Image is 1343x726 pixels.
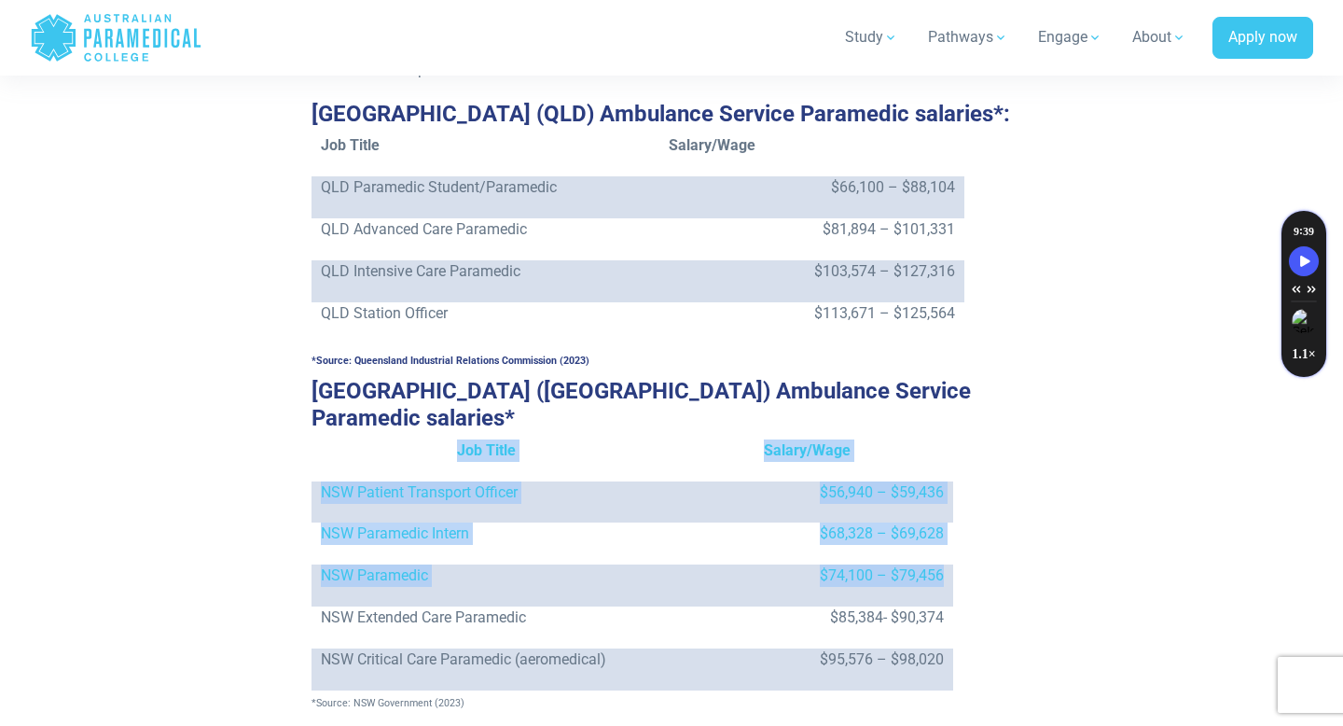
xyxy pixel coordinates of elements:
[669,260,955,283] p: $103,574 – $127,316
[30,7,202,68] a: Australian Paramedical College
[321,565,652,587] p: NSW Paramedic
[669,218,955,241] p: $81,894 – $101,331
[834,11,909,63] a: Study
[312,355,589,367] span: *Source: Queensland Industrial Relations Commission (2023)
[764,441,851,459] strong: Salary/Wage
[321,649,652,671] p: NSW Critical Care Paramedic (aeromedical)
[669,302,955,325] p: $113,671 – $125,564
[669,176,955,199] p: $66,100 – $88,104
[671,482,944,504] p: $56,940 – $59,436
[917,11,1019,63] a: Pathways
[671,649,944,671] p: $95,576 – $98,020
[671,565,944,587] p: $74,100 – $79,456
[321,302,650,325] p: QLD Station Officer
[321,523,652,545] p: NSW Paramedic Intern
[1212,17,1313,60] a: Apply now
[1027,11,1114,63] a: Engage
[312,697,464,709] span: *Source: NSW Government (2023)
[457,441,516,459] strong: Job Title
[321,176,650,199] p: QLD Paramedic Student/Paramedic
[669,136,755,154] strong: Salary/Wage
[321,136,380,154] strong: Job Title
[321,260,650,283] p: QLD Intensive Care Paramedic
[321,482,652,504] p: NSW Patient Transport Officer
[321,218,650,241] p: QLD Advanced Care Paramedic
[671,607,944,629] p: $85,384- $90,374
[671,523,944,545] p: $68,328 – $69,628
[312,101,1031,128] h3: [GEOGRAPHIC_DATA] (QLD) Ambulance Service Paramedic salaries*:
[1121,11,1198,63] a: About
[321,607,652,629] p: NSW Extended Care Paramedic
[312,378,1031,432] h3: [GEOGRAPHIC_DATA] ([GEOGRAPHIC_DATA]) Ambulance Service Paramedic salaries*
